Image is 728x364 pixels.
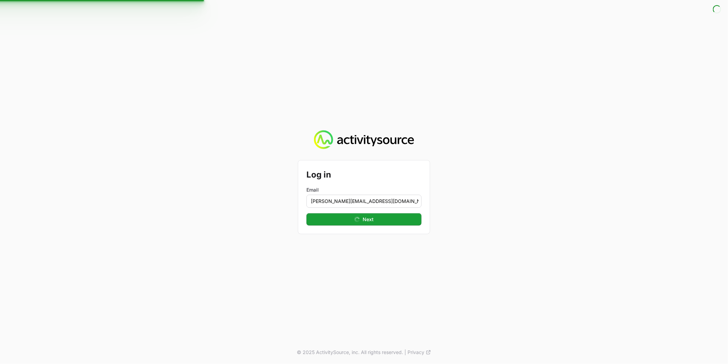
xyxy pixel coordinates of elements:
input: Enter your email [306,195,422,208]
img: Activity Source [314,130,414,149]
span: Next [363,215,374,224]
p: © 2025 ActivitySource, inc. All rights reserved. [297,349,403,356]
label: Email [306,186,422,193]
a: Privacy [408,349,431,356]
span: | [404,349,406,356]
button: Next [306,213,422,226]
h2: Log in [306,169,422,181]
